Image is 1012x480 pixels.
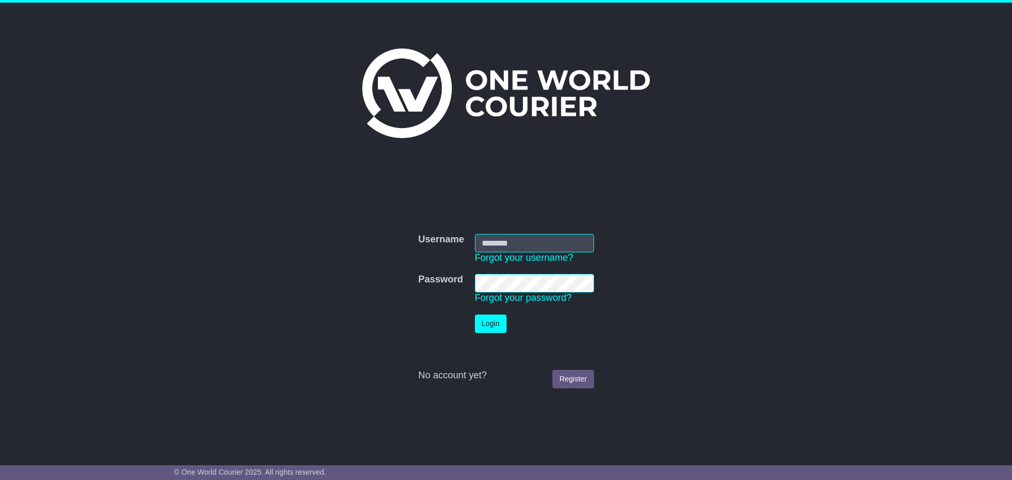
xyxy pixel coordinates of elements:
div: No account yet? [418,370,593,381]
label: Username [418,234,464,246]
label: Password [418,274,463,286]
span: © One World Courier 2025. All rights reserved. [174,468,326,476]
a: Register [552,370,593,388]
a: Forgot your password? [475,292,572,303]
img: One World [362,48,650,138]
a: Forgot your username? [475,252,573,263]
button: Login [475,315,507,333]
